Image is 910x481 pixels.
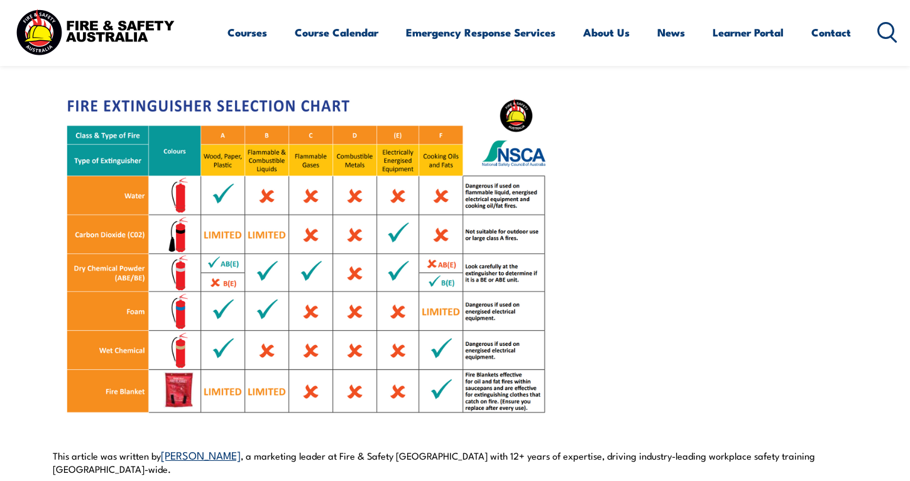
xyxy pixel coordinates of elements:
a: About Us [583,16,630,49]
a: Course Calendar [295,16,378,49]
a: Contact [811,16,851,49]
a: Emergency Response Services [406,16,556,49]
a: News [657,16,685,49]
p: This article was written by , a marketing leader at Fire & Safety [GEOGRAPHIC_DATA] with 12+ year... [53,68,857,475]
a: Courses [227,16,267,49]
a: Learner Portal [713,16,784,49]
img: Request Your Free Fire Extinguisher Charts [53,68,556,445]
a: [PERSON_NAME] [161,447,241,462]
